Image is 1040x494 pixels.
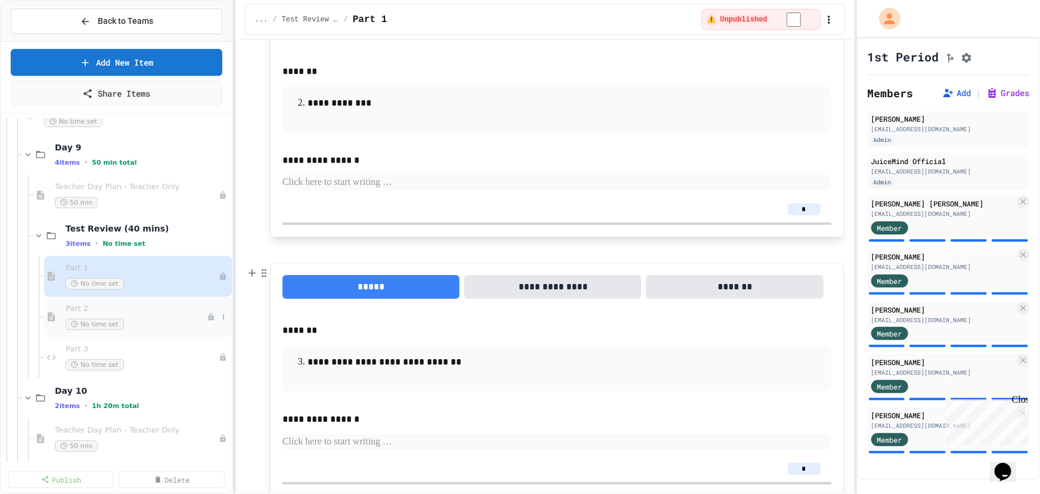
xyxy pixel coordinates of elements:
[219,434,227,443] div: Unpublished
[871,316,1015,325] div: [EMAIL_ADDRESS][DOMAIN_NAME]
[66,278,124,289] span: No time set
[871,263,1015,271] div: [EMAIL_ADDRESS][DOMAIN_NAME]
[103,240,145,248] span: No time set
[871,421,1015,430] div: [EMAIL_ADDRESS][DOMAIN_NAME]
[941,394,1028,445] iframe: chat widget
[871,251,1015,262] div: [PERSON_NAME]
[877,328,902,339] span: Member
[871,177,894,187] div: Admin
[942,87,971,99] button: Add
[11,8,222,34] button: Back to Teams
[219,272,227,280] div: Unpublished
[871,368,1015,377] div: [EMAIL_ADDRESS][DOMAIN_NAME]
[66,359,124,370] span: No time set
[344,15,348,24] span: /
[877,381,902,392] span: Member
[8,471,114,488] a: Publish
[867,5,904,32] div: My Account
[944,50,956,64] button: Click to see fork details
[871,410,1015,421] div: [PERSON_NAME]
[986,87,1029,99] button: Grades
[55,440,98,452] span: 50 min
[66,304,207,314] span: Part 2
[868,48,939,65] h1: 1st Period
[871,113,1026,124] div: [PERSON_NAME]
[11,81,222,106] a: Share Items
[871,167,1026,176] div: [EMAIL_ADDRESS][DOMAIN_NAME]
[871,304,1015,315] div: [PERSON_NAME]
[877,223,902,233] span: Member
[871,209,1015,218] div: [EMAIL_ADDRESS][DOMAIN_NAME]
[85,401,87,410] span: •
[255,15,268,24] span: ...
[218,311,229,323] button: More options
[92,159,136,166] span: 50 min total
[871,125,1026,134] div: [EMAIL_ADDRESS][DOMAIN_NAME]
[353,13,387,27] span: Part 1
[55,159,80,166] span: 4 items
[990,446,1028,482] iframe: chat widget
[66,240,91,248] span: 3 items
[282,15,339,24] span: Test Review (40 mins)
[66,223,229,234] span: Test Review (40 mins)
[5,5,82,76] div: Chat with us now!Close
[877,434,902,445] span: Member
[772,13,816,27] input: publish toggle
[961,50,973,64] button: Assignment Settings
[207,313,215,321] div: Unpublished
[219,191,227,199] div: Unpublished
[871,357,1015,368] div: [PERSON_NAME]
[66,344,219,354] span: Part 3
[55,182,219,192] span: Teacher Day Plan - Teacher Only
[976,86,982,100] span: |
[66,319,124,330] span: No time set
[11,49,222,76] a: Add New Item
[85,158,87,167] span: •
[55,197,98,208] span: 50 min
[871,135,894,145] div: Admin
[44,116,103,127] span: No time set
[700,9,821,30] div: ⚠️ Students cannot see this content! Click the toggle to publish it and make it visible to your c...
[95,239,98,248] span: •
[868,85,914,101] h2: Members
[877,276,902,286] span: Member
[871,198,1015,209] div: [PERSON_NAME] [PERSON_NAME]
[871,156,1026,166] div: JuiceMind Official
[55,142,229,153] span: Day 9
[98,15,153,27] span: Back to Teams
[119,471,224,488] a: Delete
[92,402,139,410] span: 1h 20m total
[55,402,80,410] span: 2 items
[272,15,277,24] span: /
[219,353,227,362] div: Unpublished
[706,14,768,24] span: ⚠️ Unpublished
[55,385,229,396] span: Day 10
[66,263,219,273] span: Part 1
[55,425,219,436] span: Teacher Day Plan - Teacher Only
